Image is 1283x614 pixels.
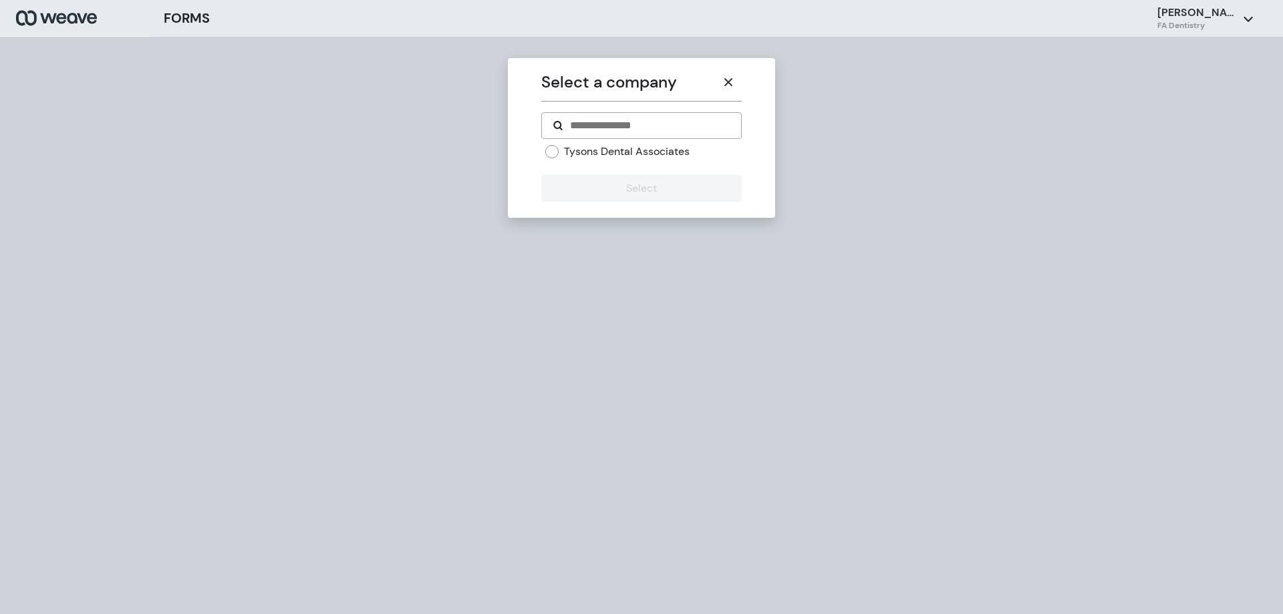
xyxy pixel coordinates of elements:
input: Search [569,118,730,134]
button: Select [541,175,741,202]
p: Select a company [541,70,714,94]
h6: FA Dentistry [1157,20,1238,31]
label: Tysons Dental Associates [564,144,690,159]
h3: FORMS [164,8,210,29]
p: [PERSON_NAME] [1157,5,1238,20]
